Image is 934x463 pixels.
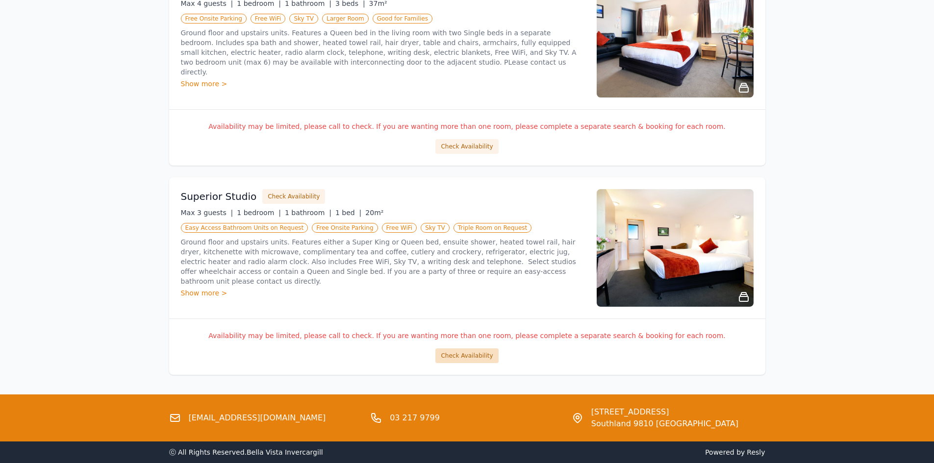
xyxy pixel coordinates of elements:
span: Powered by [471,447,765,457]
span: [STREET_ADDRESS] [591,406,738,418]
p: Ground floor and upstairs units. Features a Queen bed in the living room with two Single beds in ... [181,28,585,77]
p: Ground floor and upstairs units. Features either a Super King or Queen bed, ensuite shower, heate... [181,237,585,286]
a: Resly [747,448,765,456]
span: 1 bed | [335,209,361,217]
span: Free WiFi [382,223,417,233]
span: Max 3 guests | [181,209,233,217]
span: ⓒ All Rights Reserved. Bella Vista Invercargill [169,448,323,456]
div: Show more > [181,79,585,89]
span: Free WiFi [251,14,286,24]
div: Show more > [181,288,585,298]
span: Southland 9810 [GEOGRAPHIC_DATA] [591,418,738,430]
a: [EMAIL_ADDRESS][DOMAIN_NAME] [189,412,326,424]
span: 1 bedroom | [237,209,281,217]
span: Sky TV [289,14,318,24]
span: Easy Access Bathroom Units on Request [181,223,308,233]
span: Larger Room [322,14,369,24]
button: Check Availability [262,189,325,204]
span: Triple Room on Request [454,223,531,233]
p: Availability may be limited, please call to check. If you are wanting more than one room, please ... [181,331,754,341]
span: Good for Families [373,14,432,24]
button: Check Availability [435,139,498,154]
p: Availability may be limited, please call to check. If you are wanting more than one room, please ... [181,122,754,131]
span: Sky TV [421,223,450,233]
button: Check Availability [435,348,498,363]
a: 03 217 9799 [390,412,440,424]
span: 20m² [365,209,383,217]
h3: Superior Studio [181,190,257,203]
span: Free Onsite Parking [181,14,247,24]
span: Free Onsite Parking [312,223,378,233]
span: 1 bathroom | [285,209,331,217]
